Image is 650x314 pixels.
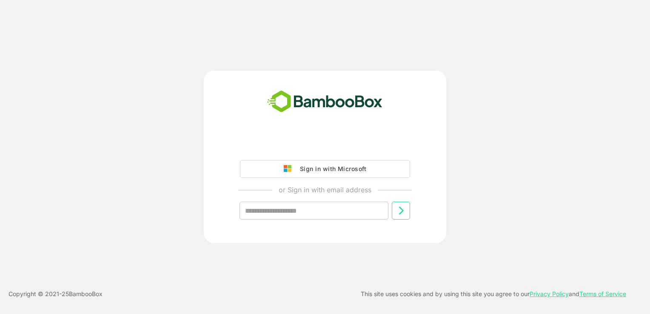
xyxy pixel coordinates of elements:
[579,290,626,297] a: Terms of Service
[530,290,569,297] a: Privacy Policy
[240,160,410,178] button: Sign in with Microsoft
[262,88,387,116] img: bamboobox
[296,163,366,174] div: Sign in with Microsoft
[361,289,626,299] p: This site uses cookies and by using this site you agree to our and
[284,165,296,173] img: google
[279,185,371,195] p: or Sign in with email address
[9,289,103,299] p: Copyright © 2021- 25 BambooBox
